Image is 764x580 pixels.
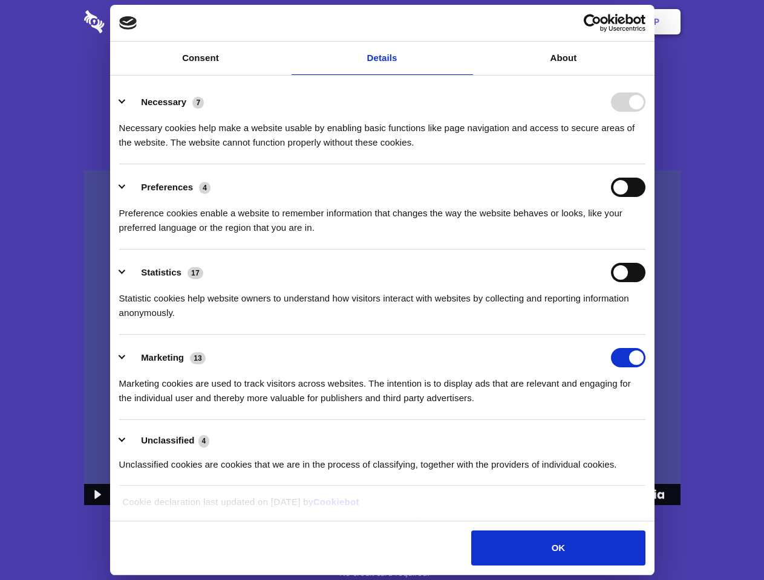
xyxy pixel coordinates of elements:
label: Necessary [141,97,186,107]
button: Statistics (17) [119,263,211,282]
label: Marketing [141,352,184,362]
button: Necessary (7) [119,92,212,112]
img: Sharesecret [84,170,681,506]
span: 7 [192,97,204,109]
a: Pricing [355,3,408,40]
span: 17 [188,267,203,279]
button: Marketing (13) [119,348,214,367]
span: 13 [190,352,206,364]
iframe: Drift Widget Chat Controller [704,520,749,565]
a: Consent [110,42,292,75]
a: Details [292,42,473,75]
div: Cookie declaration last updated on [DATE] by [113,495,651,518]
span: 4 [199,182,211,194]
a: Contact [491,3,546,40]
a: Cookiebot [313,497,359,507]
img: logo [119,16,137,30]
div: Necessary cookies help make a website usable by enabling basic functions like page navigation and... [119,112,645,150]
a: Usercentrics Cookiebot - opens in a new window [540,14,645,32]
span: 4 [198,435,210,447]
label: Preferences [141,182,193,192]
div: Marketing cookies are used to track visitors across websites. The intention is to display ads tha... [119,367,645,405]
img: logo-wordmark-white-trans-d4663122ce5f474addd5e946df7df03e33cb6a1c49d2221995e7729f52c070b2.svg [84,10,188,33]
div: Unclassified cookies are cookies that we are in the process of classifying, together with the pro... [119,448,645,472]
button: Preferences (4) [119,178,218,197]
button: Unclassified (4) [119,433,217,448]
h4: Auto-redaction of sensitive data, encrypted data sharing and self-destructing private chats. Shar... [84,110,681,150]
a: About [473,42,655,75]
div: Statistic cookies help website owners to understand how visitors interact with websites by collec... [119,282,645,320]
h1: Eliminate Slack Data Loss. [84,54,681,98]
a: Login [549,3,601,40]
button: OK [471,530,645,565]
button: Play Video [84,484,109,505]
div: Preference cookies enable a website to remember information that changes the way the website beha... [119,197,645,235]
label: Statistics [141,267,181,277]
